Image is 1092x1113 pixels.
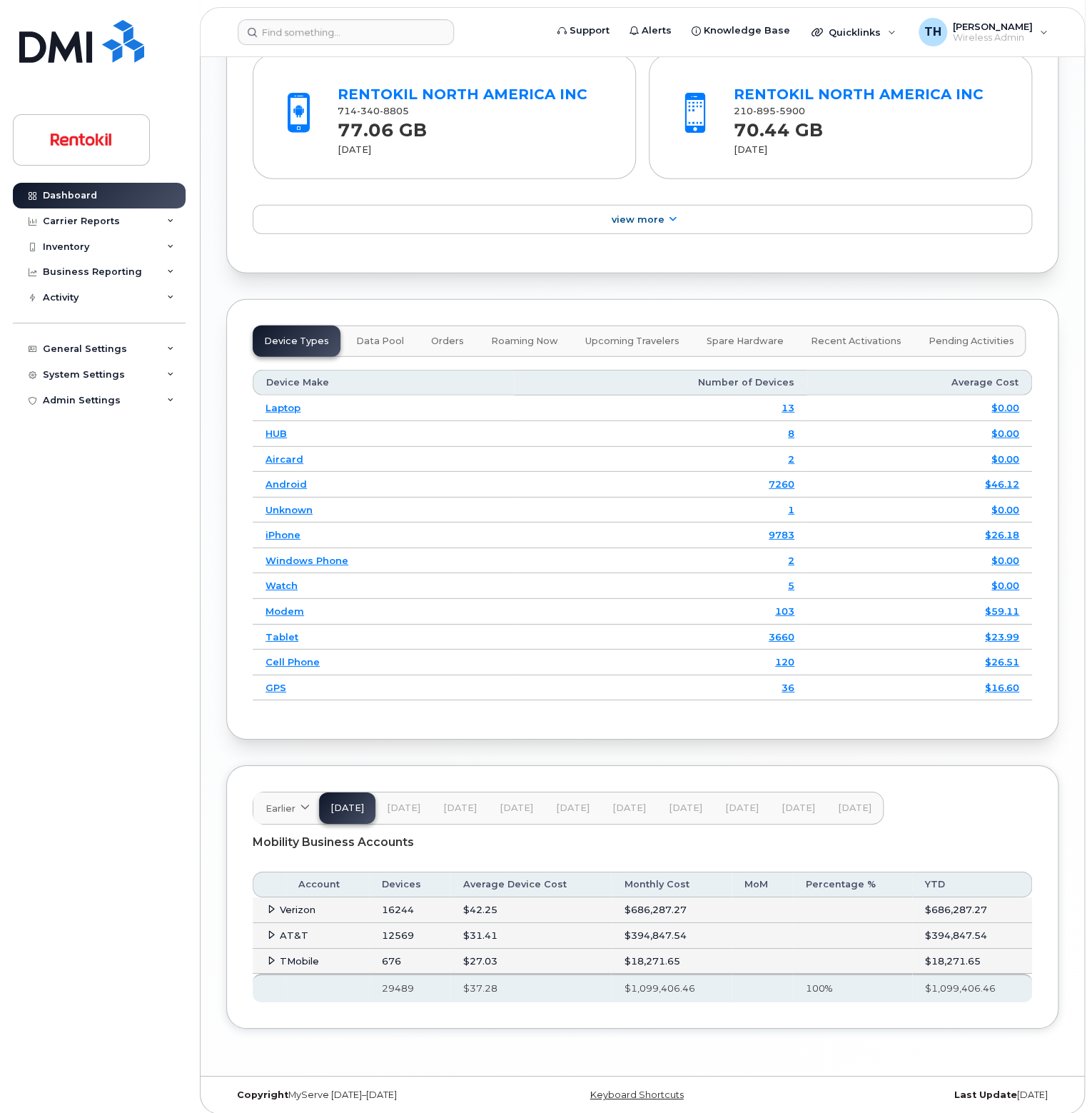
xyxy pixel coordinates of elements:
[266,428,287,439] a: HUB
[285,872,369,897] th: Account
[369,923,450,949] td: 12569
[611,872,731,897] th: Monthly Cost
[769,478,794,490] a: 7260
[788,428,794,439] a: 8
[912,897,1032,923] td: $686,287.27
[985,529,1019,540] a: $26.18
[266,656,320,668] a: Cell Phone
[753,106,776,116] span: 895
[585,336,679,347] span: Upcoming Travelers
[369,897,450,923] td: 16244
[991,402,1019,413] a: $0.00
[611,949,731,974] td: $18,271.65
[991,555,1019,566] a: $0.00
[266,682,286,693] a: GPS
[611,923,731,949] td: $394,847.54
[985,605,1019,617] a: $59.11
[807,370,1032,396] th: Average Cost
[924,24,941,41] span: TH
[338,86,587,103] a: RENTOKIL NORTH AMERICA INC
[776,106,805,116] span: 5900
[514,370,807,396] th: Number of Devices
[782,682,794,693] a: 36
[788,453,794,465] a: 2
[781,1089,1058,1101] div: [DATE]
[775,605,794,617] a: 103
[369,974,450,1002] th: 29489
[266,504,313,515] a: Unknown
[266,605,304,617] a: Modem
[991,580,1019,591] a: $0.00
[253,370,514,396] th: Device Make
[547,16,620,45] a: Support
[734,112,823,141] strong: 70.44 GB
[953,21,1033,32] span: [PERSON_NAME]
[280,955,319,967] span: TMobile
[357,106,380,116] span: 340
[734,106,805,116] span: 210
[732,872,793,897] th: MoM
[237,1089,288,1100] strong: Copyright
[775,656,794,668] a: 120
[620,16,682,45] a: Alerts
[556,802,590,814] span: [DATE]
[338,106,409,116] span: 714
[782,402,794,413] a: 13
[369,949,450,974] td: 676
[1030,1051,1081,1102] iframe: Messenger Launcher
[450,923,612,949] td: $31.41
[356,336,404,347] span: Data Pool
[769,631,794,643] a: 3660
[669,802,702,814] span: [DATE]
[387,802,420,814] span: [DATE]
[431,336,464,347] span: Orders
[769,529,794,540] a: 9783
[953,32,1033,44] span: Wireless Admin
[266,478,307,490] a: Android
[266,631,298,643] a: Tablet
[985,478,1019,490] a: $46.12
[266,402,300,413] a: Laptop
[909,18,1058,46] div: Tyler Hallacher
[380,106,409,116] span: 8805
[929,336,1014,347] span: Pending Activities
[443,802,477,814] span: [DATE]
[734,86,984,103] a: RENTOKIL NORTH AMERICA INC
[500,802,533,814] span: [DATE]
[912,974,1032,1002] th: $1,099,406.46
[369,872,450,897] th: Devices
[985,631,1019,643] a: $23.99
[725,802,759,814] span: [DATE]
[266,580,298,591] a: Watch
[991,504,1019,515] a: $0.00
[793,974,912,1002] th: 100%
[611,974,731,1002] th: $1,099,406.46
[266,529,300,540] a: iPhone
[912,949,1032,974] td: $18,271.65
[253,825,1032,860] div: Mobility Business Accounts
[912,872,1032,897] th: YTD
[788,580,794,591] a: 5
[491,336,558,347] span: Roaming Now
[570,24,610,38] span: Support
[253,205,1032,235] a: View More
[838,802,871,814] span: [DATE]
[280,930,308,941] span: AT&T
[829,26,881,38] span: Quicklinks
[280,904,315,915] span: Verizon
[734,143,1006,156] div: [DATE]
[642,24,672,38] span: Alerts
[450,949,612,974] td: $27.03
[266,802,295,815] span: Earlier
[612,802,646,814] span: [DATE]
[912,923,1032,949] td: $394,847.54
[991,428,1019,439] a: $0.00
[266,555,348,566] a: Windows Phone
[985,656,1019,668] a: $26.51
[793,872,912,897] th: Percentage %
[788,504,794,515] a: 1
[802,18,906,46] div: Quicklinks
[226,1089,504,1101] div: MyServe [DATE]–[DATE]
[782,802,815,814] span: [DATE]
[238,19,454,45] input: Find something...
